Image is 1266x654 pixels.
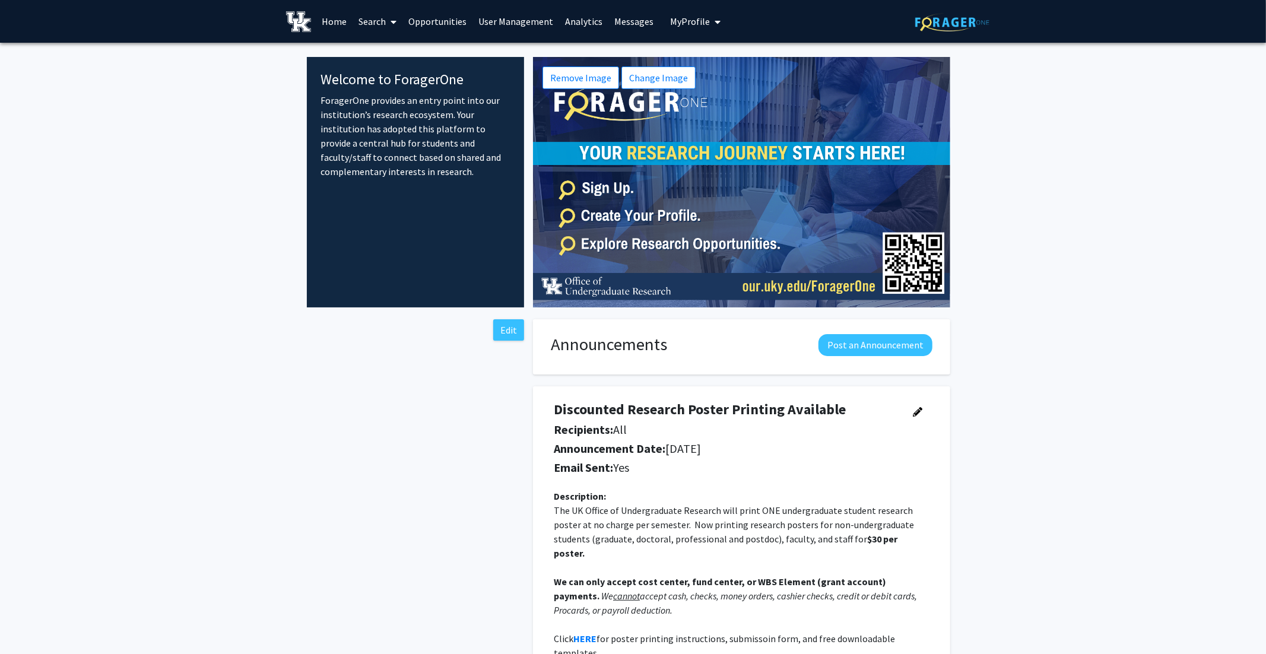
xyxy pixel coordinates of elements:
[554,504,916,545] span: The UK Office of Undergraduate Research will print ONE undergraduate student research poster at n...
[554,423,897,437] h5: All
[818,334,932,356] button: Post an Announcement
[559,1,608,42] a: Analytics
[554,442,897,456] h5: [DATE]
[402,1,472,42] a: Opportunities
[472,1,559,42] a: User Management
[573,633,596,645] a: HERE
[554,590,919,616] em: We accept cash, checks, money orders, cashier checks, credit or debit cards, Procards, or payroll...
[316,1,353,42] a: Home
[9,601,50,645] iframe: Chat
[321,71,510,88] h4: Welcome to ForagerOne
[613,590,640,602] u: cannot
[608,1,659,42] a: Messages
[554,633,573,645] span: Click
[554,489,929,503] div: Description:
[554,460,613,475] b: Email Sent:
[286,11,312,32] img: University of Kentucky Logo
[915,13,989,31] img: ForagerOne Logo
[554,422,613,437] b: Recipients:
[554,461,897,475] h5: Yes
[542,66,619,89] button: Remove Image
[554,576,888,602] strong: We can only accept cost center, fund center, or WBS Element (grant account) payments.
[353,1,402,42] a: Search
[493,319,524,341] button: Edit
[554,441,665,456] b: Announcement Date:
[554,401,897,418] h4: Discounted Research Poster Printing Available
[621,66,696,89] button: Change Image
[670,15,710,27] span: My Profile
[533,57,950,307] img: Cover Image
[321,93,510,179] p: ForagerOne provides an entry point into our institution’s research ecosystem. Your institution ha...
[551,334,667,355] h1: Announcements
